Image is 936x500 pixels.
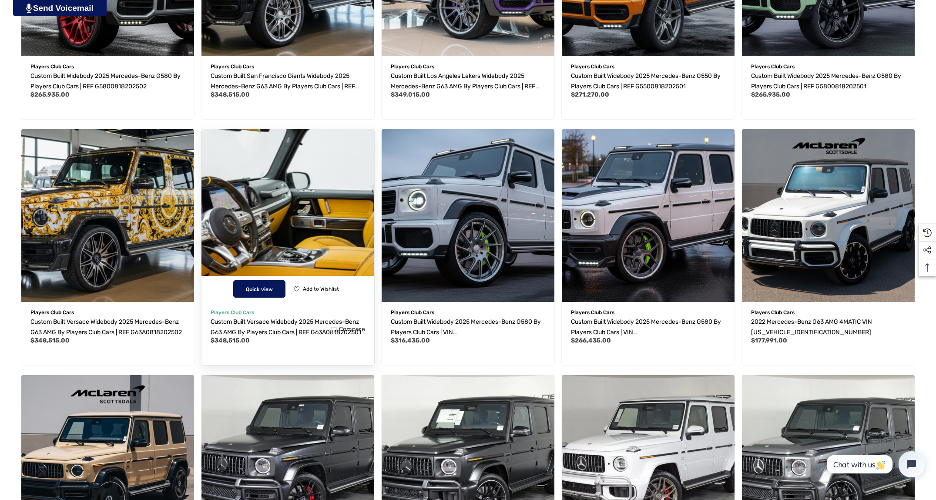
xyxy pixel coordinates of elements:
span: $349,015.00 [391,91,430,98]
span: $271,270.00 [571,91,609,98]
p: Players Club Cars [30,307,185,318]
span: $348,515.00 [30,337,70,344]
button: Quick View [233,280,285,298]
a: Custom Built Los Angeles Lakers Widebody 2025 Mercedes-Benz G63 AMG by Players Club Cars | REF G6... [391,71,545,92]
span: $265,935.00 [30,91,70,98]
a: Custom Built Widebody 2025 Mercedes-Benz G580 by Players Club Cars | VIN W1NWM0ABXSX043942 | REF ... [382,129,554,302]
a: Custom Built Versace Widebody 2025 Mercedes-Benz G63 AMG by Players Club Cars | REF G63A081820250... [21,129,194,302]
a: Custom Built Versace Widebody 2025 Mercedes-Benz G63 AMG by Players Club Cars | REF G63A081820250... [201,129,374,302]
span: Custom Built Versace Widebody 2025 Mercedes-Benz G63 AMG by Players Club Cars | REF G63A0818202502 [30,318,182,336]
p: Players Club Cars [751,307,906,318]
span: Custom Built Widebody 2025 Mercedes-Benz G550 by Players Club Cars | REF G5500818202501 [571,72,721,90]
img: Custom Built Versace Widebody 2025 Mercedes-Benz G63 AMG by Players Club Cars | REF G63A0818202501 [193,121,383,311]
a: Custom Built Widebody 2025 Mercedes-Benz G580 by Players Club Cars | VIN W1NWM0ABXSX043942 | REF ... [562,129,735,302]
span: $348,515.00 [211,337,250,344]
a: Custom Built Widebody 2025 Mercedes-Benz G580 by Players Club Cars | REF G5800818202502,$265,935.00 [30,71,185,92]
a: Custom Built Widebody 2025 Mercedes-Benz G580 by Players Club Cars | VIN W1NWM0ABXSX043942 | REF ... [391,317,545,338]
button: Wishlist [290,280,342,298]
iframe: Tidio Chat [817,444,932,485]
p: Players Club Cars [211,307,365,318]
p: Players Club Cars [211,61,365,72]
p: Players Club Cars [391,307,545,318]
img: Custom Built 2025 Mercedes-Benz G580 by Players Club Cars | VIN W1NWM0ABXSX043942 | REF G58008172... [562,129,735,302]
p: Players Club Cars [751,61,906,72]
span: Custom Built Los Angeles Lakers Widebody 2025 Mercedes-Benz G63 AMG by Players Club Cars | REF G6... [391,72,535,101]
svg: Top [919,263,936,272]
span: $316,435.00 [391,337,430,344]
img: Custom Built Versace Widebody 2025 Mercedes-Benz G63 AMG by Players Club Cars | REF G63A0818202502 [21,129,194,302]
a: Custom Built Widebody 2025 Mercedes-Benz G580 by Players Club Cars | VIN W1NWM0ABXSX043942 | REF ... [571,317,725,338]
span: Custom Built Widebody 2025 Mercedes-Benz G580 by Players Club Cars | REF G5800818202502 [30,72,181,90]
span: $348,515.00 [211,91,250,98]
span: Custom Built Versace Widebody 2025 Mercedes-Benz G63 AMG by Players Club Cars | REF G63A0818202501 [211,318,361,336]
span: Custom Built Widebody 2025 Mercedes-Benz G580 by Players Club Cars | REF G5800818202501 [751,72,901,90]
span: $266,435.00 [571,337,611,344]
a: Custom Built Versace Widebody 2025 Mercedes-Benz G63 AMG by Players Club Cars | REF G63A081820250... [211,317,365,338]
img: For Sale: 2022 Mercedes-Benz G63 AMG 4MATIC VIN W1NYC7HJ4NX448751 [742,129,915,302]
a: Custom Built Widebody 2025 Mercedes-Benz G550 by Players Club Cars | REF G5500818202501,$271,270.00 [571,71,725,92]
svg: Recently Viewed [923,228,932,237]
span: $265,935.00 [751,91,790,98]
img: For Sale: Custom Built 2025 Mercedes-Benz G580 by Players Club Cars | VIN W1NWM0ABXSX043942 | REF... [382,129,554,302]
span: 2022 Mercedes-Benz G63 AMG 4MATIC VIN [US_VEHICLE_IDENTIFICATION_NUMBER] [751,318,872,336]
p: Players Club Cars [30,61,185,72]
svg: Social Media [923,246,932,255]
span: Custom Built San Francisco Giants Widebody 2025 Mercedes-Benz G63 AMG by Players Club Cars | REF ... [211,72,355,101]
a: Custom Built Versace Widebody 2025 Mercedes-Benz G63 AMG by Players Club Cars | REF G63A081820250... [30,317,185,338]
a: Custom Built San Francisco Giants Widebody 2025 Mercedes-Benz G63 AMG by Players Club Cars | REF ... [211,71,365,92]
a: 2022 Mercedes-Benz G63 AMG 4MATIC VIN W1NYC7HJ4NX448751,$177,991.00 [751,317,906,338]
a: Custom Built Widebody 2025 Mercedes-Benz G580 by Players Club Cars | REF G5800818202501,$265,935.00 [751,71,906,92]
img: PjwhLS0gR2VuZXJhdG9yOiBHcmF2aXQuaW8gLS0+PHN2ZyB4bWxucz0iaHR0cDovL3d3dy53My5vcmcvMjAwMC9zdmciIHhtb... [26,3,32,13]
span: Custom Built Widebody 2025 Mercedes-Benz G580 by Players Club Cars | VIN [US_VEHICLE_IDENTIFICATI... [571,318,721,357]
span: Compare [339,326,365,333]
p: Players Club Cars [391,61,545,72]
span: Custom Built Widebody 2025 Mercedes-Benz G580 by Players Club Cars | VIN [US_VEHICLE_IDENTIFICATI... [391,318,541,357]
a: 2022 Mercedes-Benz G63 AMG 4MATIC VIN W1NYC7HJ4NX448751,$177,991.00 [742,129,915,302]
p: Players Club Cars [571,61,725,72]
span: Add to Wishlist [303,286,339,292]
span: Quick view [246,286,273,292]
p: Players Club Cars [571,307,725,318]
span: $177,991.00 [751,337,787,344]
